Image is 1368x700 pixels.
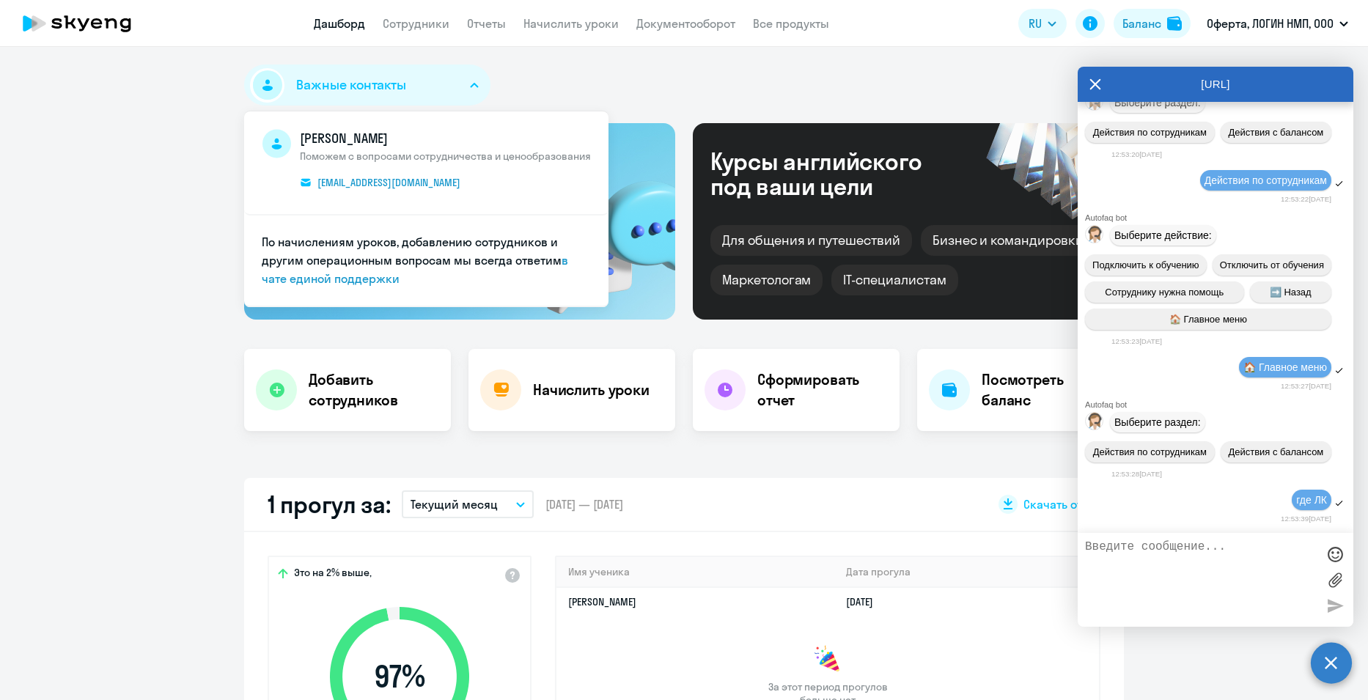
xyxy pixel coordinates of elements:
[1086,226,1104,247] img: bot avatar
[1114,229,1212,241] span: Выберите действие:
[1243,361,1327,373] span: 🏠 Главное меню
[1281,195,1331,203] time: 12:53:22[DATE]
[1169,314,1247,325] span: 🏠 Главное меню
[556,557,834,587] th: Имя ученика
[710,225,912,256] div: Для общения и путешествий
[636,16,735,31] a: Документооборот
[834,557,1099,587] th: Дата прогула
[710,265,823,295] div: Маркетологам
[1281,382,1331,390] time: 12:53:27[DATE]
[846,595,885,608] a: [DATE]
[1270,287,1312,298] span: ➡️ Назад
[262,253,568,286] a: в чате единой поддержки
[1085,400,1353,409] div: Autofaq bot
[1221,122,1331,143] button: Действия с балансом
[710,149,961,199] div: Курсы английского под ваши цели
[1114,416,1201,428] span: Выберите раздел:
[1086,413,1104,434] img: bot avatar
[1085,281,1244,303] button: Сотруднику нужна помощь
[1085,441,1215,463] button: Действия по сотрудникам
[568,595,636,608] a: [PERSON_NAME]
[1199,6,1356,41] button: Оферта, ЛОГИН НМП, ООО
[1018,9,1067,38] button: RU
[411,495,498,513] p: Текущий месяц
[1093,446,1207,457] span: Действия по сотрудникам
[545,496,623,512] span: [DATE] — [DATE]
[309,369,439,410] h4: Добавить сотрудников
[467,16,506,31] a: Отчеты
[1205,174,1327,186] span: Действия по сотрудникам
[1111,150,1162,158] time: 12:53:20[DATE]
[294,566,372,583] span: Это на 2% выше,
[1228,446,1323,457] span: Действия с балансом
[314,16,365,31] a: Дашборд
[1324,569,1346,591] label: Лимит 10 файлов
[1085,122,1215,143] button: Действия по сотрудникам
[1114,97,1201,108] span: Выберите раздел:
[1281,515,1331,523] time: 12:53:39[DATE]
[296,75,406,95] span: Важные контакты
[1122,15,1161,32] div: Баланс
[1085,309,1331,330] button: 🏠 Главное меню
[1086,93,1104,114] img: bot avatar
[1167,16,1182,31] img: balance
[300,174,472,191] a: [EMAIL_ADDRESS][DOMAIN_NAME]
[1220,259,1324,270] span: Отключить от обучения
[523,16,619,31] a: Начислить уроки
[1250,281,1332,303] button: ➡️ Назад
[1111,470,1162,478] time: 12:53:28[DATE]
[244,65,490,106] button: Важные контакты
[1111,337,1162,345] time: 12:53:23[DATE]
[1093,127,1207,138] span: Действия по сотрудникам
[300,129,591,148] span: [PERSON_NAME]
[1114,9,1191,38] button: Балансbalance
[757,369,888,410] h4: Сформировать отчет
[383,16,449,31] a: Сотрудники
[1207,15,1334,32] p: Оферта, ЛОГИН НМП, ООО
[753,16,829,31] a: Все продукты
[244,111,608,307] ul: Важные контакты
[1221,441,1331,463] button: Действия с балансом
[921,225,1095,256] div: Бизнес и командировки
[1023,496,1100,512] span: Скачать отчет
[1228,127,1323,138] span: Действия с балансом
[300,150,591,163] span: Поможем с вопросами сотрудничества и ценообразования
[1085,213,1353,222] div: Autofaq bot
[1105,287,1224,298] span: Сотруднику нужна помощь
[1085,254,1207,276] button: Подключить к обучению
[813,645,842,674] img: congrats
[315,659,484,694] span: 97 %
[982,369,1112,410] h4: Посмотреть баланс
[317,176,460,189] span: [EMAIL_ADDRESS][DOMAIN_NAME]
[268,490,390,519] h2: 1 прогул за:
[1092,259,1199,270] span: Подключить к обучению
[1029,15,1042,32] span: RU
[533,380,650,400] h4: Начислить уроки
[402,490,534,518] button: Текущий месяц
[1296,494,1327,506] span: где ЛК
[831,265,957,295] div: IT-специалистам
[1213,254,1331,276] button: Отключить от обучения
[262,235,562,268] span: По начислениям уроков, добавлению сотрудников и другим операционным вопросам мы всегда ответим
